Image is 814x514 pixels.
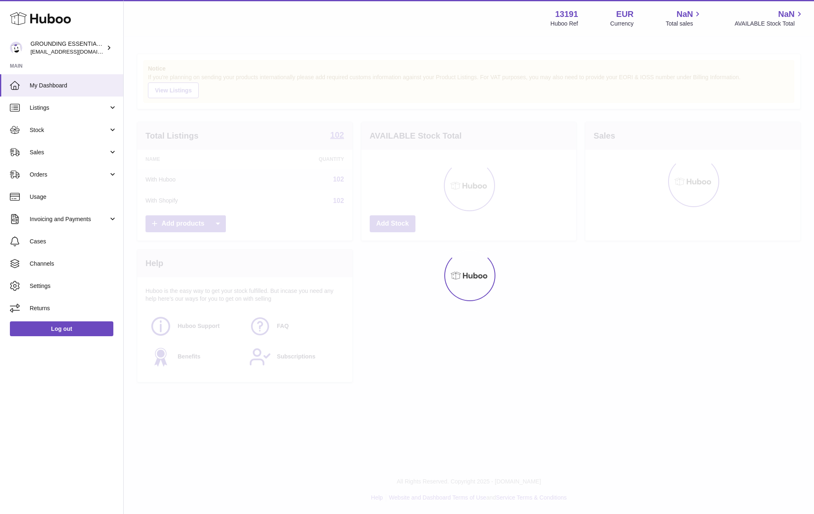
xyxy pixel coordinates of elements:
span: Sales [30,149,108,156]
a: Log out [10,321,113,336]
span: [EMAIL_ADDRESS][DOMAIN_NAME] [30,48,121,55]
strong: EUR [616,9,633,20]
div: Currency [610,20,634,28]
a: NaN Total sales [666,9,702,28]
span: Stock [30,126,108,134]
span: Settings [30,282,117,290]
span: Cases [30,238,117,245]
div: Huboo Ref [551,20,578,28]
strong: 13191 [555,9,578,20]
span: Invoicing and Payments [30,215,108,223]
span: NaN [778,9,795,20]
span: AVAILABLE Stock Total [734,20,804,28]
span: NaN [676,9,693,20]
img: espenwkopperud@gmail.com [10,42,22,54]
div: GROUNDING ESSENTIALS INTERNATIONAL SLU [30,40,105,56]
span: Returns [30,304,117,312]
span: My Dashboard [30,82,117,90]
span: Channels [30,260,117,268]
span: Total sales [666,20,702,28]
span: Usage [30,193,117,201]
a: NaN AVAILABLE Stock Total [734,9,804,28]
span: Listings [30,104,108,112]
span: Orders [30,171,108,179]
